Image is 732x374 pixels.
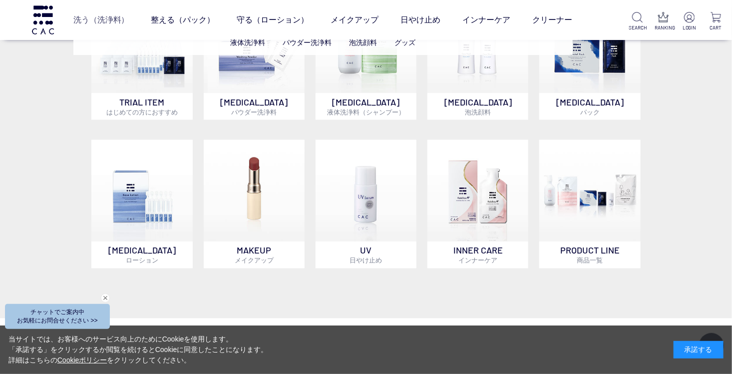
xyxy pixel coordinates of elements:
a: メイクアップ [331,6,379,34]
span: インナーケア [458,256,497,264]
span: 液体洗浄料（シャンプー） [327,108,405,116]
span: パック [580,108,600,116]
a: 日やけ止め [401,6,441,34]
p: [MEDICAL_DATA] [427,93,528,120]
a: 洗う（洗浄料） [73,6,129,34]
a: パウダー洗浄料 [283,38,332,46]
a: 泡洗顔料 [349,38,377,46]
a: RANKING [655,12,672,31]
p: UV [316,241,416,268]
p: INNER CARE [427,241,528,268]
a: Cookieポリシー [57,356,107,364]
p: [MEDICAL_DATA] [316,93,416,120]
p: PRODUCT LINE [539,241,640,268]
a: CART [707,12,724,31]
div: 承諾する [674,341,724,358]
a: 守る（ローション） [237,6,309,34]
a: UV日やけ止め [316,140,416,268]
p: TRIAL ITEM [91,93,192,120]
a: インナーケア [463,6,511,34]
p: LOGIN [681,24,698,31]
p: RANKING [655,24,672,31]
a: クリーナー [533,6,573,34]
img: logo [30,5,55,34]
a: 整える（パック） [151,6,215,34]
p: CART [707,24,724,31]
span: 泡洗顔料 [465,108,491,116]
a: PRODUCT LINE商品一覧 [539,140,640,268]
a: SEARCH [629,12,646,31]
span: はじめての方におすすめ [106,108,178,116]
p: [MEDICAL_DATA] [91,241,192,268]
p: [MEDICAL_DATA] [539,93,640,120]
span: パウダー洗浄料 [231,108,277,116]
p: SEARCH [629,24,646,31]
img: インナーケア [427,140,528,241]
a: [MEDICAL_DATA]ローション [91,140,192,268]
p: MAKEUP [204,241,305,268]
a: グッズ [394,38,415,46]
a: MAKEUPメイクアップ [204,140,305,268]
span: ローション [126,256,158,264]
a: 液体洗浄料 [230,38,265,46]
span: 日やけ止め [350,256,382,264]
a: インナーケア INNER CAREインナーケア [427,140,528,268]
div: 当サイトでは、お客様へのサービス向上のためにCookieを使用します。 「承諾する」をクリックするか閲覧を続けるとCookieに同意したことになります。 詳細はこちらの をクリックしてください。 [8,334,268,365]
span: 商品一覧 [577,256,603,264]
p: [MEDICAL_DATA] [204,93,305,120]
span: メイクアップ [235,256,274,264]
a: LOGIN [681,12,698,31]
